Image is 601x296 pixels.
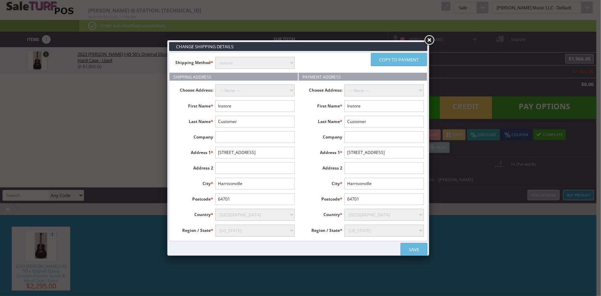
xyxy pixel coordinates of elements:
h4: Payment Address [299,73,427,81]
label: Last Name [302,116,344,125]
label: Last Name [173,116,215,125]
label: Region / State [173,225,215,234]
label: Postcode [302,193,344,202]
label: City [173,178,215,187]
h3: Change Shipping Details [169,42,427,51]
a: Copy to payment [371,53,427,66]
a: Close [423,34,435,47]
label: Region / State [302,225,344,234]
label: Address 1 [302,147,344,156]
label: Postcode [173,193,215,202]
label: Address 2 [173,162,215,171]
label: Address 1 [173,147,215,156]
label: Company [302,131,344,140]
a: Save [401,243,427,256]
label: Country [173,209,215,218]
label: Company [173,131,215,140]
label: Choose Address: [173,84,215,93]
label: Shipping Method [173,57,215,66]
label: Address 2 [302,162,344,171]
label: City [302,178,344,187]
label: First Name [302,100,344,109]
label: Choose Address: [302,84,344,93]
h4: Shipping Address [169,73,298,81]
label: Country [302,209,344,218]
label: First Name [173,100,215,109]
